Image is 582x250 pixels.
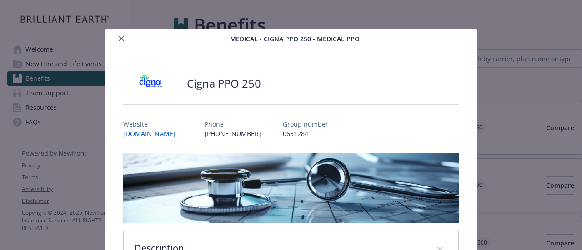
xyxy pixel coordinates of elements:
[123,70,178,97] img: CIGNA
[116,33,127,44] button: close
[187,76,261,91] h2: Cigna PPO 250
[123,153,458,223] img: banner
[283,119,328,129] p: Group number
[283,129,328,138] p: 0651284
[205,129,261,138] p: [PHONE_NUMBER]
[123,129,183,138] a: [DOMAIN_NAME]
[230,34,360,44] span: Medical - Cigna PPO 250 - Medical PPO
[205,119,261,129] p: Phone
[123,119,183,129] p: Website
